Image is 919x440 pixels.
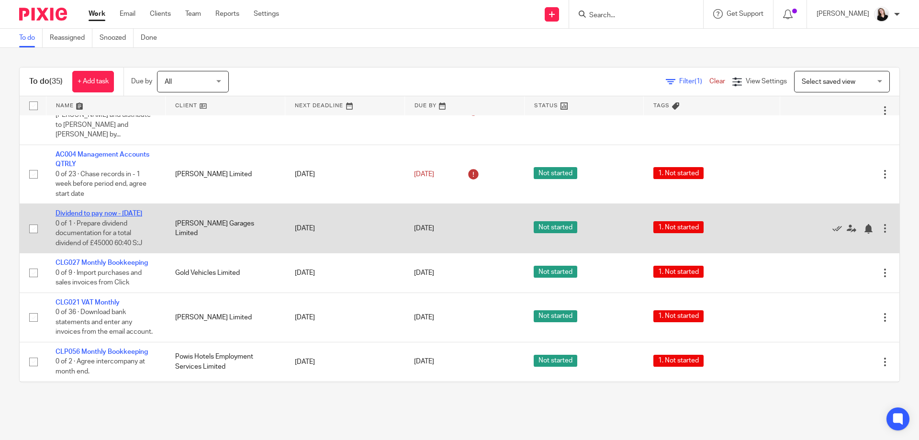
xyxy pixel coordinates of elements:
[166,253,285,293] td: Gold Vehicles Limited
[534,221,577,233] span: Not started
[56,299,120,306] a: CLG021 VAT Monthly
[285,253,405,293] td: [DATE]
[285,204,405,253] td: [DATE]
[56,220,142,247] span: 0 of 1 · Prepare dividend documentation for a total dividend of £45000 60:40 S:J
[534,167,577,179] span: Not started
[165,79,172,85] span: All
[653,266,704,278] span: 1. Not started
[89,9,105,19] a: Work
[679,78,709,85] span: Filter
[100,29,134,47] a: Snoozed
[414,314,434,321] span: [DATE]
[817,9,869,19] p: [PERSON_NAME]
[414,225,434,232] span: [DATE]
[166,145,285,204] td: [PERSON_NAME] Limited
[166,382,285,421] td: Powis Hotels Limited
[534,266,577,278] span: Not started
[166,342,285,381] td: Powis Hotels Employment Services Limited
[56,210,142,217] a: Dividend to pay now - [DATE]
[131,77,152,86] p: Due by
[653,310,704,322] span: 1. Not started
[653,167,704,179] span: 1. Not started
[56,270,142,286] span: 0 of 9 · Import purchases and sales invoices from Click
[588,11,674,20] input: Search
[120,9,135,19] a: Email
[285,293,405,342] td: [DATE]
[746,78,787,85] span: View Settings
[709,78,725,85] a: Clear
[414,171,434,178] span: [DATE]
[414,359,434,365] span: [DATE]
[56,171,146,197] span: 0 of 23 · Chase records in - 1 week before period end, agree start date
[653,355,704,367] span: 1. Not started
[56,359,145,375] span: 0 of 2 · Agree intercompany at month end.
[414,270,434,276] span: [DATE]
[19,29,43,47] a: To do
[727,11,763,17] span: Get Support
[56,349,148,355] a: CLP056 Monthly Bookkeeping
[285,382,405,421] td: [DATE]
[254,9,279,19] a: Settings
[653,221,704,233] span: 1. Not started
[56,259,148,266] a: CLG027 Monthly Bookkeeping
[832,224,847,233] a: Mark as done
[166,204,285,253] td: [PERSON_NAME] Garages Limited
[19,8,67,21] img: Pixie
[653,103,670,108] span: Tags
[150,9,171,19] a: Clients
[56,102,151,138] span: 0 of 1 · Produce the [PERSON_NAME] and distribute to [PERSON_NAME] and [PERSON_NAME] by...
[49,78,63,85] span: (35)
[534,310,577,322] span: Not started
[802,79,855,85] span: Select saved view
[50,29,92,47] a: Reassigned
[285,145,405,204] td: [DATE]
[56,309,153,335] span: 0 of 36 · Download bank statements and enter any invoices from the email account.
[29,77,63,87] h1: To do
[56,151,149,168] a: AC004 Management Accounts QTRLY
[72,71,114,92] a: + Add task
[141,29,164,47] a: Done
[285,342,405,381] td: [DATE]
[695,78,702,85] span: (1)
[874,7,889,22] img: HR%20Andrew%20Price_Molly_Poppy%20Jakes%20Photography-7.jpg
[534,355,577,367] span: Not started
[215,9,239,19] a: Reports
[166,293,285,342] td: [PERSON_NAME] Limited
[185,9,201,19] a: Team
